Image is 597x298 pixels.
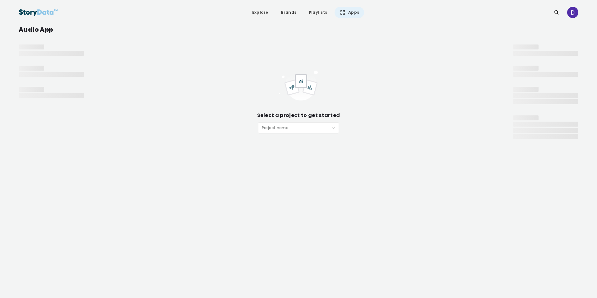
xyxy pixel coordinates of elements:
div: Audio App [19,25,578,34]
img: StoryData Logo [19,7,58,18]
a: Apps [335,7,364,18]
img: empty_project-ae3004c6.svg [279,69,318,100]
a: Brands [276,7,301,18]
a: Playlists [304,7,332,18]
div: Select a project to get started [257,112,340,119]
a: Explore [247,7,273,18]
img: ACg8ocKzwPDiA-G5ZA1Mflw8LOlJAqwuiocHy5HQ8yAWPW50gy9RiA=s96-c [567,7,578,18]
